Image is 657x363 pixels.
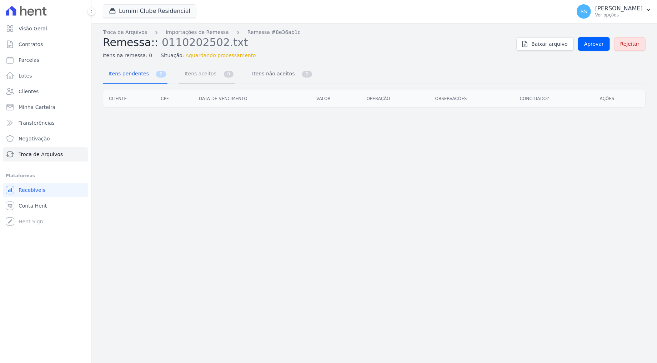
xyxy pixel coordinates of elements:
[361,90,430,107] th: Operação
[103,90,155,107] th: Cliente
[19,88,39,95] span: Clientes
[3,21,88,36] a: Visão Geral
[517,37,574,51] a: Baixar arquivo
[162,35,248,49] span: 0110202502.txt
[3,131,88,146] a: Negativação
[514,90,594,107] th: Conciliado?
[3,116,88,130] a: Transferências
[19,72,32,79] span: Lotes
[103,52,152,59] span: Itens na remessa: 0
[19,202,47,209] span: Conta Hent
[161,52,184,59] span: Situação:
[103,65,167,84] a: Itens pendentes 0
[430,90,514,107] th: Observações
[581,9,587,14] span: RS
[614,37,646,51] a: Rejeitar
[248,66,296,81] span: Itens não aceitos
[19,135,50,142] span: Negativação
[3,53,88,67] a: Parcelas
[193,90,311,107] th: Data de vencimento
[180,66,218,81] span: Itens aceitos
[6,171,85,180] div: Plataformas
[311,90,361,107] th: Valor
[3,84,88,99] a: Clientes
[3,147,88,161] a: Troca de Arquivos
[103,4,196,18] button: Lumini Clube Residencial
[19,187,45,194] span: Recebíveis
[156,71,166,78] span: 0
[19,119,55,126] span: Transferências
[19,56,39,64] span: Parcelas
[155,90,193,107] th: CPF
[595,12,643,18] p: Ver opções
[3,183,88,197] a: Recebíveis
[595,5,643,12] p: [PERSON_NAME]
[103,65,314,84] nav: Tab selector
[3,199,88,213] a: Conta Hent
[19,151,63,158] span: Troca de Arquivos
[247,29,301,36] a: Remessa #8e36ab1c
[19,104,55,111] span: Minha Carteira
[3,37,88,51] a: Contratos
[103,29,147,36] a: Troca de Arquivos
[19,41,43,48] span: Contratos
[3,69,88,83] a: Lotes
[302,71,312,78] span: 0
[594,90,645,107] th: Ações
[179,65,235,84] a: Itens aceitos 0
[103,36,159,49] span: Remessa::
[246,65,314,84] a: Itens não aceitos 0
[584,40,604,48] span: Aprovar
[104,66,150,81] span: Itens pendentes
[224,71,234,78] span: 0
[166,29,229,36] a: Importações de Remessa
[578,37,610,51] a: Aprovar
[3,100,88,114] a: Minha Carteira
[19,25,47,32] span: Visão Geral
[103,29,511,36] nav: Breadcrumb
[186,52,256,59] span: Aguardando processamento
[531,40,568,48] span: Baixar arquivo
[620,40,640,48] span: Rejeitar
[571,1,657,21] button: RS [PERSON_NAME] Ver opções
